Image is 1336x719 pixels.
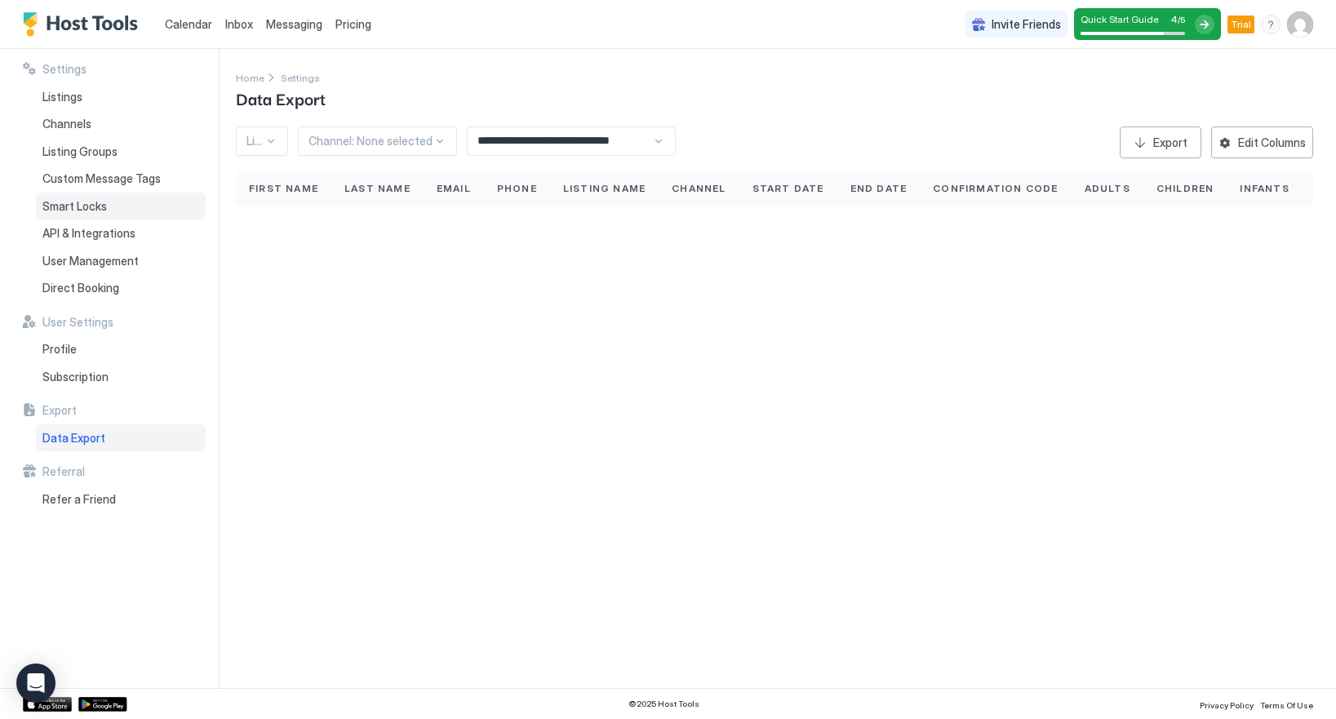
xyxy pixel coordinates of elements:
[1156,181,1214,196] span: Children
[1200,695,1254,712] a: Privacy Policy
[42,62,87,77] span: Settings
[36,83,206,111] a: Listings
[1153,134,1187,151] div: Export
[42,492,116,507] span: Refer a Friend
[1240,181,1289,196] span: Infants
[36,138,206,166] a: Listing Groups
[42,171,161,186] span: Custom Message Tags
[933,181,1058,196] span: Confirmation Code
[36,274,206,302] a: Direct Booking
[36,335,206,363] a: Profile
[1081,13,1159,25] span: Quick Start Guide
[42,117,91,131] span: Channels
[236,69,264,86] div: Breadcrumb
[36,165,206,193] a: Custom Message Tags
[1261,15,1281,34] div: menu
[281,69,320,86] div: Breadcrumb
[165,17,212,31] span: Calendar
[42,226,135,241] span: API & Integrations
[1231,17,1251,32] span: Trial
[1260,695,1313,712] a: Terms Of Use
[344,181,411,196] span: Last Name
[1085,181,1130,196] span: Adults
[23,12,145,37] a: Host Tools Logo
[16,664,55,703] div: Open Intercom Messenger
[225,17,253,31] span: Inbox
[42,431,105,446] span: Data Export
[236,86,326,110] span: Data Export
[992,17,1061,32] span: Invite Friends
[752,181,824,196] span: Start Date
[1200,700,1254,710] span: Privacy Policy
[165,16,212,33] a: Calendar
[42,315,113,330] span: User Settings
[266,17,322,31] span: Messaging
[281,69,320,86] a: Settings
[36,110,206,138] a: Channels
[437,181,471,196] span: Email
[850,181,908,196] span: End Date
[42,144,118,159] span: Listing Groups
[36,363,206,391] a: Subscription
[36,486,206,513] a: Refer a Friend
[335,17,371,32] span: Pricing
[1170,13,1178,25] span: 4
[225,16,253,33] a: Inbox
[23,697,72,712] a: App Store
[36,424,206,452] a: Data Export
[42,199,107,214] span: Smart Locks
[1211,126,1313,158] button: Edit Columns
[497,181,537,196] span: Phone
[249,181,318,196] span: First Name
[1120,126,1201,158] button: Export
[266,16,322,33] a: Messaging
[42,464,85,479] span: Referral
[236,72,264,84] span: Home
[36,220,206,247] a: API & Integrations
[42,254,139,269] span: User Management
[563,181,646,196] span: Listing Name
[42,403,77,418] span: Export
[78,697,127,712] a: Google Play Store
[42,281,119,295] span: Direct Booking
[236,69,264,86] a: Home
[1178,15,1185,25] span: / 5
[1260,700,1313,710] span: Terms Of Use
[281,72,320,84] span: Settings
[42,90,82,104] span: Listings
[628,699,699,709] span: © 2025 Host Tools
[36,247,206,275] a: User Management
[1238,134,1306,151] div: Edit Columns
[1287,11,1313,38] div: User profile
[36,193,206,220] a: Smart Locks
[468,127,652,155] input: Input Field
[42,342,77,357] span: Profile
[672,181,726,196] span: Channel
[42,370,109,384] span: Subscription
